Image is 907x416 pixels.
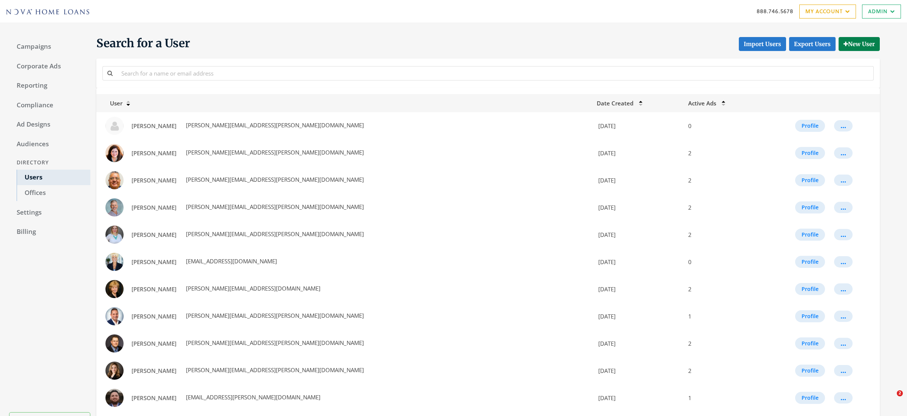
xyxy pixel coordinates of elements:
td: [DATE] [592,330,683,357]
td: 2 [684,221,759,248]
button: Profile [795,147,825,159]
button: ... [834,229,853,240]
a: Admin [862,5,901,19]
span: [PERSON_NAME][EMAIL_ADDRESS][PERSON_NAME][DOMAIN_NAME] [184,121,364,129]
img: Cheryl Braunschweiger profile [105,253,124,271]
img: Estela Gamboa profile [105,362,124,380]
td: 1 [684,384,759,411]
a: Campaigns [9,39,90,55]
img: Brian Bissell profile [105,198,124,217]
img: Arnold Montiel profile [105,171,124,189]
a: [PERSON_NAME] [127,201,181,215]
button: ... [834,256,853,268]
span: 2 [897,390,903,396]
td: [DATE] [592,139,683,167]
div: ... [840,234,846,235]
div: ... [840,180,846,181]
button: ... [834,147,853,159]
div: Directory [9,156,90,170]
button: Profile [795,310,825,322]
td: 0 [684,248,759,275]
td: 0 [684,112,759,139]
img: Angela Dacquisto profile [105,117,124,135]
a: Settings [9,205,90,221]
td: [DATE] [592,112,683,139]
button: New User [839,37,880,51]
button: Profile [795,174,825,186]
span: [PERSON_NAME][EMAIL_ADDRESS][PERSON_NAME][DOMAIN_NAME] [184,148,364,156]
button: ... [834,311,853,322]
div: ... [840,370,846,371]
div: ... [840,289,846,289]
span: [PERSON_NAME][EMAIL_ADDRESS][PERSON_NAME][DOMAIN_NAME] [184,176,364,183]
a: Users [17,170,90,186]
button: ... [834,175,853,186]
img: Francisco Haros profile [105,389,124,407]
input: Search for a name or email address [117,66,874,80]
span: [EMAIL_ADDRESS][DOMAIN_NAME] [184,257,277,265]
img: Dennis Sanchez profile [105,307,124,325]
a: [PERSON_NAME] [127,309,181,323]
td: [DATE] [592,167,683,194]
button: Profile [795,120,825,132]
span: [PERSON_NAME] [132,312,176,320]
a: My Account [799,5,856,19]
button: ... [834,202,853,213]
img: Adwerx [6,9,89,14]
a: Ad Designs [9,117,90,133]
span: Date Created [597,99,633,107]
td: 2 [684,194,759,221]
a: [PERSON_NAME] [127,173,181,187]
span: [PERSON_NAME][EMAIL_ADDRESS][PERSON_NAME][DOMAIN_NAME] [184,312,364,319]
a: [PERSON_NAME] [127,391,181,405]
span: [PERSON_NAME] [132,340,176,347]
span: [PERSON_NAME][EMAIL_ADDRESS][PERSON_NAME][DOMAIN_NAME] [184,203,364,210]
a: [PERSON_NAME] [127,364,181,378]
a: [PERSON_NAME] [127,255,181,269]
img: Chris Bass profile [105,280,124,298]
img: Carrie Stigers profile [105,226,124,244]
a: [PERSON_NAME] [127,337,181,351]
td: 2 [684,139,759,167]
button: ... [834,283,853,295]
span: [EMAIL_ADDRESS][PERSON_NAME][DOMAIN_NAME] [184,393,320,401]
td: [DATE] [592,357,683,384]
a: [PERSON_NAME] [127,282,181,296]
span: [PERSON_NAME] [132,367,176,374]
a: Billing [9,224,90,240]
button: Profile [795,201,825,213]
button: Import Users [739,37,786,51]
button: Profile [795,283,825,295]
span: [PERSON_NAME] [132,149,176,157]
button: Profile [795,256,825,268]
span: [PERSON_NAME] [132,258,176,266]
td: [DATE] [592,221,683,248]
div: ... [840,125,846,126]
td: [DATE] [592,384,683,411]
span: [PERSON_NAME][EMAIL_ADDRESS][PERSON_NAME][DOMAIN_NAME] [184,339,364,346]
button: Profile [795,229,825,241]
td: [DATE] [592,248,683,275]
i: Search for a name or email address [107,70,113,76]
a: Export Users [789,37,836,51]
span: Active Ads [688,99,716,107]
td: 2 [684,357,759,384]
button: ... [834,120,853,131]
button: ... [834,365,853,376]
a: Corporate Ads [9,59,90,74]
button: ... [834,338,853,349]
div: ... [840,316,846,317]
td: 2 [684,167,759,194]
a: [PERSON_NAME] [127,119,181,133]
td: [DATE] [592,194,683,221]
span: Search for a User [96,36,190,51]
button: ... [834,392,853,404]
a: Offices [17,185,90,201]
a: 888.746.5678 [757,7,793,15]
span: [PERSON_NAME] [132,285,176,293]
span: User [101,99,122,107]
